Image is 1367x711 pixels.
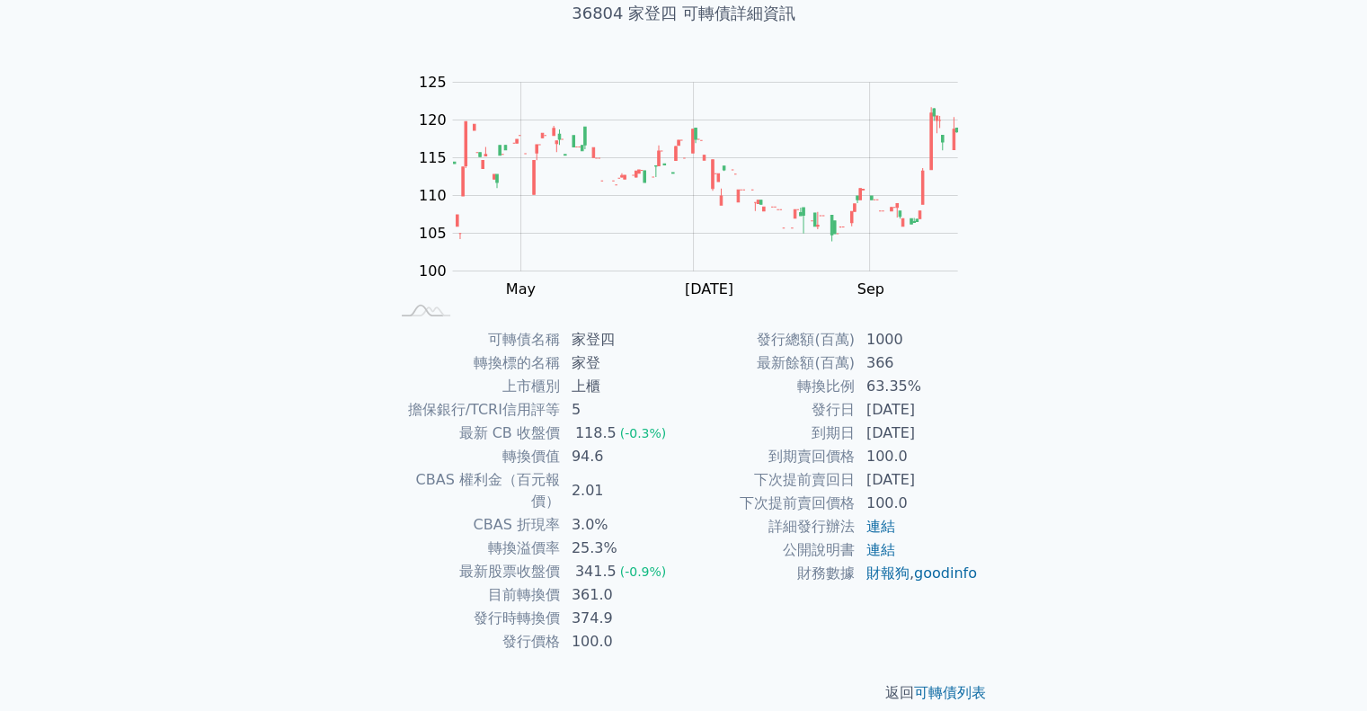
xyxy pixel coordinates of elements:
[419,74,447,91] tspan: 125
[419,225,447,242] tspan: 105
[684,515,856,538] td: 詳細發行辦法
[866,518,895,535] a: 連結
[389,398,561,422] td: 擔保銀行/TCRI信用評等
[561,351,684,375] td: 家登
[409,74,984,298] g: Chart
[419,149,447,166] tspan: 115
[684,538,856,562] td: 公開說明書
[389,630,561,653] td: 發行價格
[389,351,561,375] td: 轉換標的名稱
[419,187,447,204] tspan: 110
[856,398,979,422] td: [DATE]
[866,564,910,582] a: 財報狗
[684,422,856,445] td: 到期日
[561,328,684,351] td: 家登四
[684,562,856,585] td: 財務數據
[684,351,856,375] td: 最新餘額(百萬)
[856,375,979,398] td: 63.35%
[684,468,856,492] td: 下次提前賣回日
[368,682,1000,704] p: 返回
[572,561,620,582] div: 341.5
[856,468,979,492] td: [DATE]
[561,607,684,630] td: 374.9
[389,607,561,630] td: 發行時轉換價
[684,445,856,468] td: 到期賣回價格
[561,445,684,468] td: 94.6
[856,328,979,351] td: 1000
[561,375,684,398] td: 上櫃
[419,262,447,280] tspan: 100
[368,1,1000,26] h1: 36804 家登四 可轉債詳細資訊
[684,328,856,351] td: 發行總額(百萬)
[561,513,684,537] td: 3.0%
[561,468,684,513] td: 2.01
[620,426,667,440] span: (-0.3%)
[389,537,561,560] td: 轉換溢價率
[856,445,979,468] td: 100.0
[561,537,684,560] td: 25.3%
[561,398,684,422] td: 5
[685,280,733,298] tspan: [DATE]
[389,513,561,537] td: CBAS 折現率
[389,328,561,351] td: 可轉債名稱
[684,492,856,515] td: 下次提前賣回價格
[914,684,986,701] a: 可轉債列表
[914,564,977,582] a: goodinfo
[389,583,561,607] td: 目前轉換價
[856,351,979,375] td: 366
[866,541,895,558] a: 連結
[856,422,979,445] td: [DATE]
[389,445,561,468] td: 轉換價值
[620,564,667,579] span: (-0.9%)
[684,398,856,422] td: 發行日
[857,280,884,298] tspan: Sep
[856,562,979,585] td: ,
[684,375,856,398] td: 轉換比例
[572,422,620,444] div: 118.5
[389,422,561,445] td: 最新 CB 收盤價
[389,468,561,513] td: CBAS 權利金（百元報價）
[389,375,561,398] td: 上市櫃別
[856,492,979,515] td: 100.0
[506,280,536,298] tspan: May
[419,111,447,129] tspan: 120
[389,560,561,583] td: 最新股票收盤價
[561,630,684,653] td: 100.0
[561,583,684,607] td: 361.0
